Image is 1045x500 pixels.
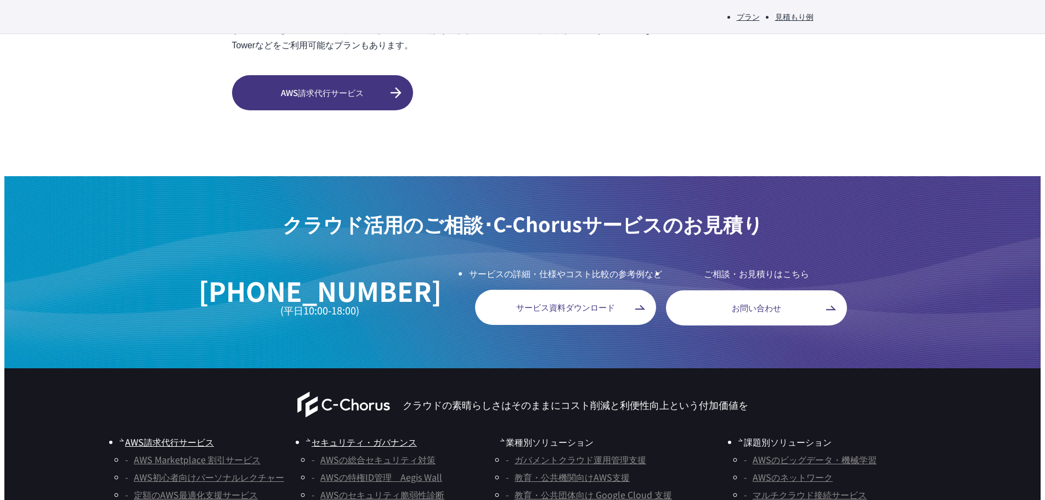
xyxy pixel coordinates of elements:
a: AWS請求代行サービス [120,435,214,449]
a: AWS Marketplace 割引サービス [125,451,261,468]
p: ご相談・お見積りはこちら [666,267,847,280]
small: (平日10:00-18:00) [199,305,442,316]
a: AWS請求代行サービス [232,75,413,110]
a: AWSの特権ID管理 Aegis Wall [312,468,442,486]
a: [PHONE_NUMBER] [199,271,442,310]
a: プラン [737,11,760,22]
a: お問い合わせ [666,290,847,325]
span: AWS請求代行サービス [232,87,413,99]
h2: クラウド活用のご相談･C-Chorusサービス のお見積り [4,209,1041,239]
span: 課題別ソリューション [738,435,832,449]
a: AWSの総合セキュリティ対策 [312,451,436,468]
a: ガバメントクラウド運用管理支援 [506,451,646,468]
a: セキュリティ・ガバナンス [306,435,417,449]
span: 業種別ソリューション [500,435,594,449]
a: 教育・公共機関向けAWS支援 [506,468,630,486]
p: サービスの詳細・仕様やコスト比較の参考例など [469,267,662,280]
a: サービス資料ダウンロード [475,290,656,325]
a: AWSのビッグデータ・機械学習 [744,451,877,468]
a: 見積もり例 [775,11,814,22]
a: AWSのネットワーク [744,468,833,486]
a: AWS初心者向けパーソナルレクチャー [125,468,284,486]
p: クラウドの素晴らしさはそのままにコスト削減と利便性向上という付加価値を [403,397,748,412]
